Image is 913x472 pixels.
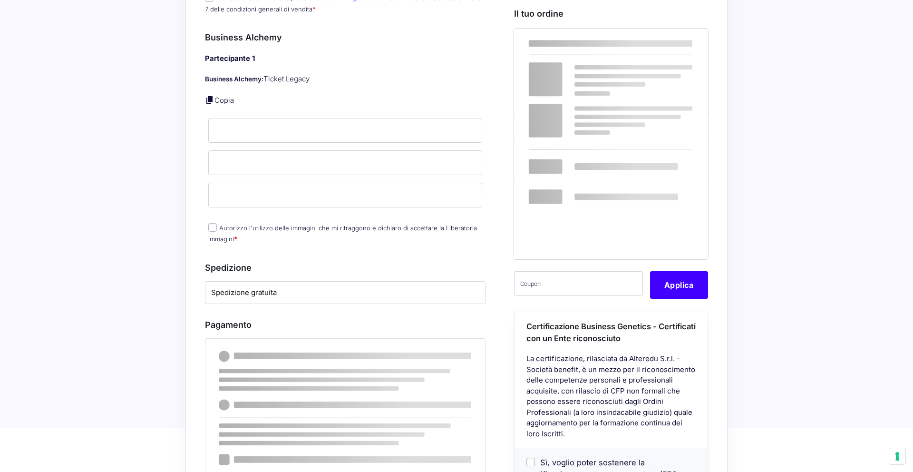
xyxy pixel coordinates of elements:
[208,223,217,232] input: Autorizzo l'utilizzo delle immagini che mi ritraggono e dichiaro di accettare la Liberatoria imma...
[514,7,708,20] h3: Il tuo ordine
[514,29,626,53] th: Prodotto
[515,354,708,449] div: La certificazione, rilasciata da Alteredu S.r.l. - Società benefit, è un mezzo per il riconoscime...
[205,31,486,44] h3: Business Alchemy
[205,95,214,105] a: Copia i dettagli dell'acquirente
[205,318,486,331] h3: Pagamento
[214,96,234,105] a: Copia
[514,53,626,83] td: Corso Business Genetics 3.0
[514,271,643,296] input: Coupon
[889,448,905,464] button: Le tue preferenze relative al consenso per le tecnologie di tracciamento
[514,83,626,112] td: Business Alchemy - Ticket Legacy
[208,224,477,243] label: Autorizzo l'utilizzo delle immagini che mi ritraggono e dichiaro di accettare la Liberatoria imma...
[625,29,708,53] th: Subtotale
[526,322,696,343] span: Certificazione Business Genetics - Certificati con un Ente riconosciuto
[514,143,626,183] th: Codice promozionale: bg3babundle
[205,75,263,83] strong: Business Alchemy:
[8,435,36,463] iframe: Customerly Messenger Launcher
[650,271,708,299] button: Applica
[205,74,486,85] p: Ticket Legacy
[205,261,486,274] h3: Spedizione
[526,458,535,466] input: Sì, voglio poter sostenere la certificazione a un prezzo scontato (57€ invece di 77€)
[514,183,626,259] th: Totale
[211,287,479,298] label: Spedizione gratuita
[514,113,626,143] th: Subtotale
[205,53,486,64] h4: Partecipante 1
